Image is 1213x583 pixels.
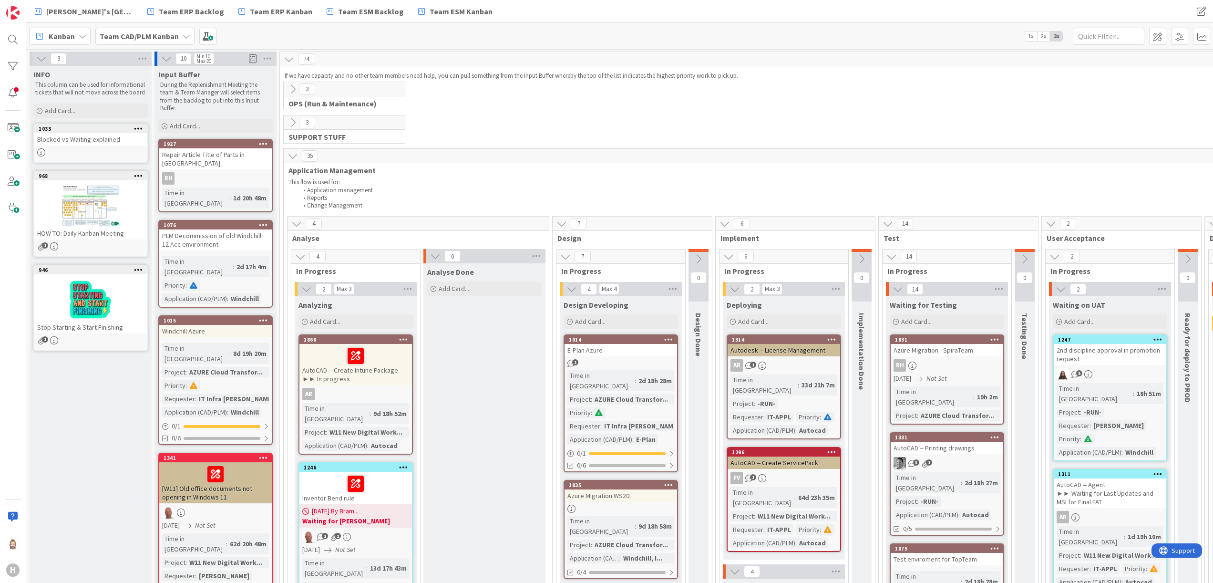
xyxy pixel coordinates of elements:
[567,370,635,391] div: Time in [GEOGRAPHIC_DATA]
[34,133,147,146] div: Blocked vs Waiting explained
[567,407,591,418] div: Priority
[34,321,147,333] div: Stop Starting & Start Finishing
[299,463,412,472] div: 1246
[162,506,175,519] img: RK
[195,521,216,530] i: Not Set
[592,394,670,405] div: AZURE Cloud Transfor...
[158,315,273,445] a: 1015Windchill AzureTime in [GEOGRAPHIC_DATA]:8d 19h 20mProject:AZURE Cloud Transfor...Priority:Re...
[159,140,272,169] div: 1927Repair Article Title of Parts in [GEOGRAPHIC_DATA]
[172,421,181,431] span: 0 / 1
[46,6,133,17] span: [PERSON_NAME]'s [GEOGRAPHIC_DATA]
[1134,388,1163,399] div: 18h 51m
[1054,470,1166,479] div: 1311
[891,335,1003,356] div: 1831Azure Migration - SpiraTeam
[1057,368,1069,380] img: KM
[162,367,185,377] div: Project
[158,220,273,308] a: 1076PLM Decommission of old Windchill 12 Acc environmentTime in [GEOGRAPHIC_DATA]:2d 17h 4mPriori...
[890,334,1004,425] a: 1831Azure Migration - SpiraTeamRH[DATE]Not SetTime in [GEOGRAPHIC_DATA]:19h 2mProject:AZURE Cloud...
[635,521,636,531] span: :
[577,460,586,470] span: 0/6
[196,571,252,581] div: [PERSON_NAME]
[796,412,820,422] div: Priority
[891,344,1003,356] div: Azure Migration - SpiraTeam
[738,317,769,326] span: Add Card...
[159,462,272,503] div: [W11] Old office documents not opening in Windows 11
[973,392,975,402] span: :
[164,317,272,324] div: 1015
[302,531,315,543] img: RK
[304,464,412,471] div: 1246
[797,425,828,436] div: Autocad
[569,336,677,343] div: 1014
[926,459,932,466] span: 1
[1054,511,1166,523] div: AR
[565,344,677,356] div: E-Plan Azure
[1122,563,1146,574] div: Priority
[162,394,195,404] div: Requester
[1073,28,1144,45] input: Quick Filter...
[158,139,273,212] a: 1927Repair Article Title of Parts in [GEOGRAPHIC_DATA]RHTime in [GEOGRAPHIC_DATA]:1d 20h 48m
[730,472,743,484] div: FV
[728,448,840,469] div: 1296AutoCAD -- Create ServicePack
[302,558,366,579] div: Time in [GEOGRAPHIC_DATA]
[1057,563,1090,574] div: Requester
[730,511,754,521] div: Project
[229,193,231,203] span: :
[185,557,187,568] span: :
[159,221,272,229] div: 1076
[170,122,200,130] span: Add Card...
[162,343,229,364] div: Time in [GEOGRAPHIC_DATA]
[371,408,409,419] div: 9d 18h 52m
[894,374,911,384] span: [DATE]
[730,538,795,548] div: Application (CAD/PLM)
[564,480,678,579] a: 1835Azure Migration WS20Time in [GEOGRAPHIC_DATA]:9d 18h 58mProject:AZURE Cloud Transfor...Applic...
[894,496,917,507] div: Project
[1054,368,1166,380] div: KM
[564,334,678,472] a: 1014E-Plan AzureTime in [GEOGRAPHIC_DATA]:2d 18h 28mProject:AZURE Cloud Transfor...Priority:Reque...
[234,261,269,272] div: 2d 17h 4m
[577,567,586,577] span: 0/4
[302,545,320,555] span: [DATE]
[1080,407,1081,417] span: :
[632,434,634,445] span: :
[567,516,635,537] div: Time in [GEOGRAPHIC_DATA]
[962,478,1000,488] div: 2d 18h 27m
[34,227,147,239] div: HOW TO: Daily Kanban Meeting
[302,388,315,400] div: AR
[894,457,906,469] img: AV
[34,172,147,180] div: 968
[730,425,795,436] div: Application (CAD/PLM)
[159,172,272,185] div: RH
[299,344,412,385] div: AutoCAD -- Create Intune Package ►► In progress
[312,506,359,516] span: [DATE] By Bram...
[195,571,196,581] span: :
[227,293,228,304] span: :
[302,403,370,424] div: Time in [GEOGRAPHIC_DATA]
[577,448,586,458] span: 0 / 1
[565,448,677,459] div: 0/1
[565,481,677,502] div: 1835Azure Migration WS20
[1054,344,1166,365] div: 2nd discipline approval in promotion request
[33,265,148,351] a: 946Stop Starting & Start Finishing
[918,410,997,421] div: AZURE Cloud Transfor...
[891,335,1003,344] div: 1831
[195,394,196,404] span: :
[797,538,828,548] div: Autocad
[890,432,1004,536] a: 1331AutoCAD -- Printing drawingsAVTime in [GEOGRAPHIC_DATA]:2d 18h 27mProject:-RUN-Application (C...
[100,31,179,41] b: Team CAD/PLM Kanban
[1091,563,1120,574] div: IT-APPL
[728,359,840,372] div: AR
[299,531,412,543] div: RK
[228,293,261,304] div: Windchill
[1123,447,1156,458] div: Windchill
[763,524,765,535] span: :
[335,533,341,539] span: 2
[187,367,265,377] div: AZURE Cloud Transfor...
[250,6,312,17] span: Team ERP Kanban
[326,427,327,437] span: :
[302,427,326,437] div: Project
[185,367,187,377] span: :
[231,193,269,203] div: 1d 20h 48m
[229,348,231,359] span: :
[228,407,261,417] div: Windchill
